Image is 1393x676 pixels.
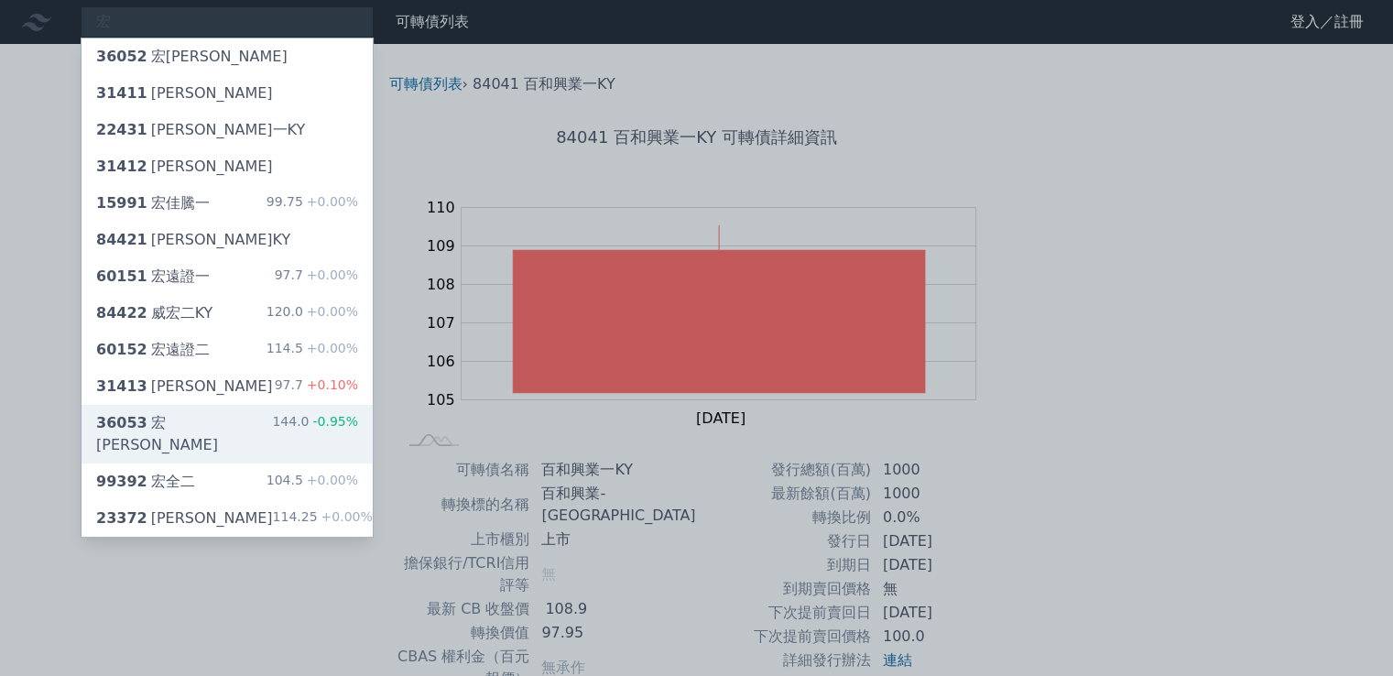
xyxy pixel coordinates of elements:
a: 84422威宏二KY 120.0+0.00% [82,295,373,332]
span: 31412 [96,158,147,175]
span: 22431 [96,121,147,138]
div: 威宏二KY [96,302,212,324]
div: [PERSON_NAME] [96,82,273,104]
span: 99392 [96,473,147,490]
div: 宏佳騰一 [96,192,210,214]
span: 31411 [96,84,147,102]
span: +0.00% [318,509,373,524]
span: 23372 [96,509,147,527]
div: 宏[PERSON_NAME] [96,412,272,456]
div: 宏遠證二 [96,339,210,361]
div: [PERSON_NAME] [96,376,273,398]
div: [PERSON_NAME]KY [96,229,290,251]
span: +0.00% [303,473,358,487]
a: 36053宏[PERSON_NAME] 144.0-0.95% [82,405,373,463]
span: 36052 [96,48,147,65]
span: +0.00% [303,341,358,355]
div: 宏全二 [96,471,195,493]
a: 31411[PERSON_NAME] [82,75,373,112]
div: 144.0 [272,412,358,456]
div: 99.75 [267,192,358,214]
a: 60152宏遠證二 114.5+0.00% [82,332,373,368]
a: 31412[PERSON_NAME] [82,148,373,185]
span: +0.00% [303,304,358,319]
span: 15991 [96,194,147,212]
span: 84421 [96,231,147,248]
span: 60152 [96,341,147,358]
span: 84422 [96,304,147,322]
div: [PERSON_NAME]一KY [96,119,305,141]
a: 23372[PERSON_NAME] 114.25+0.00% [82,500,373,537]
div: 97.7 [275,266,358,288]
span: +0.00% [303,194,358,209]
span: -0.95% [309,414,358,429]
div: [PERSON_NAME] [96,507,273,529]
div: 97.7 [275,376,358,398]
a: 84421[PERSON_NAME]KY [82,222,373,258]
a: 22431[PERSON_NAME]一KY [82,112,373,148]
div: 120.0 [267,302,358,324]
a: 60151宏遠證一 97.7+0.00% [82,258,373,295]
div: [PERSON_NAME] [96,156,273,178]
div: 宏[PERSON_NAME] [96,46,288,68]
a: 15991宏佳騰一 99.75+0.00% [82,185,373,222]
div: 宏遠證一 [96,266,210,288]
span: +0.10% [303,377,358,392]
a: 31413[PERSON_NAME] 97.7+0.10% [82,368,373,405]
div: 104.5 [267,471,358,493]
span: 36053 [96,414,147,431]
div: 114.25 [273,507,373,529]
span: +0.00% [303,267,358,282]
span: 60151 [96,267,147,285]
a: 36052宏[PERSON_NAME] [82,38,373,75]
span: 31413 [96,377,147,395]
a: 99392宏全二 104.5+0.00% [82,463,373,500]
div: 114.5 [267,339,358,361]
